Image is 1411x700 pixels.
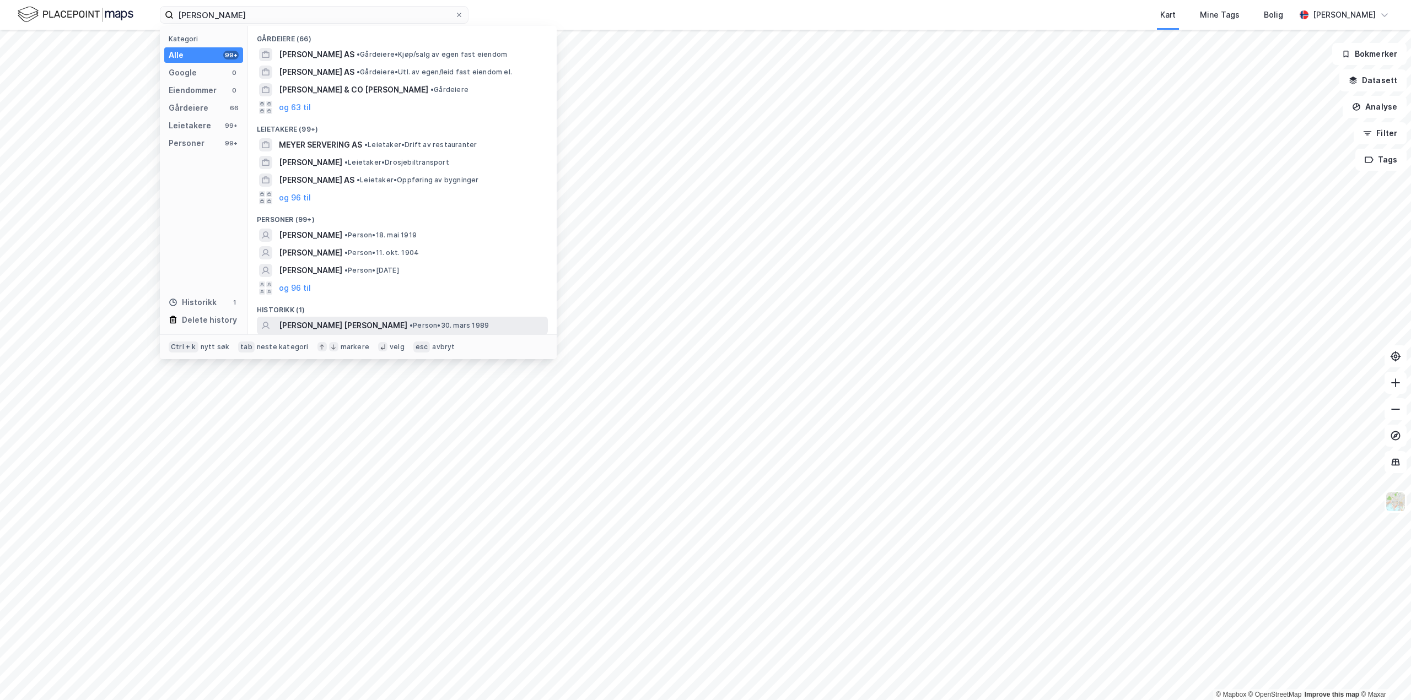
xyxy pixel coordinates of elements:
[279,246,342,259] span: [PERSON_NAME]
[364,140,368,149] span: •
[344,248,419,257] span: Person • 11. okt. 1904
[174,7,455,23] input: Søk på adresse, matrikkel, gårdeiere, leietakere eller personer
[238,341,255,352] div: tab
[413,341,430,352] div: esc
[18,5,133,24] img: logo.f888ab2527a4732fd821a326f86c7f29.svg
[430,85,434,94] span: •
[279,83,428,96] span: [PERSON_NAME] & CO [PERSON_NAME]
[1385,491,1406,512] img: Z
[344,266,348,274] span: •
[357,68,512,77] span: Gårdeiere • Utl. av egen/leid fast eiendom el.
[357,68,360,76] span: •
[169,48,184,62] div: Alle
[169,101,208,115] div: Gårdeiere
[223,121,239,130] div: 99+
[1339,69,1407,91] button: Datasett
[169,296,217,309] div: Historikk
[248,26,557,46] div: Gårdeiere (66)
[169,35,243,43] div: Kategori
[410,321,413,329] span: •
[279,66,354,79] span: [PERSON_NAME] AS
[169,137,204,150] div: Personer
[279,229,342,242] span: [PERSON_NAME]
[1216,691,1246,698] a: Mapbox
[357,50,507,59] span: Gårdeiere • Kjøp/salg av egen fast eiendom
[230,104,239,112] div: 66
[223,51,239,59] div: 99+
[230,86,239,95] div: 0
[344,266,399,275] span: Person • [DATE]
[230,68,239,77] div: 0
[279,48,354,61] span: [PERSON_NAME] AS
[1356,647,1411,700] div: Kontrollprogram for chat
[279,101,311,114] button: og 63 til
[357,50,360,58] span: •
[1343,96,1407,118] button: Analyse
[1354,122,1407,144] button: Filter
[390,343,405,351] div: velg
[344,158,449,167] span: Leietaker • Drosjebiltransport
[344,158,348,166] span: •
[248,207,557,226] div: Personer (99+)
[169,119,211,132] div: Leietakere
[344,248,348,257] span: •
[410,321,489,330] span: Person • 30. mars 1989
[1355,149,1407,171] button: Tags
[1356,647,1411,700] iframe: Chat Widget
[279,191,311,204] button: og 96 til
[364,140,477,149] span: Leietaker • Drift av restauranter
[248,116,557,136] div: Leietakere (99+)
[248,297,557,317] div: Historikk (1)
[169,66,197,79] div: Google
[257,343,309,351] div: neste kategori
[223,139,239,148] div: 99+
[279,173,354,187] span: [PERSON_NAME] AS
[1248,691,1302,698] a: OpenStreetMap
[279,156,342,169] span: [PERSON_NAME]
[279,281,311,295] button: og 96 til
[279,264,342,277] span: [PERSON_NAME]
[357,176,479,185] span: Leietaker • Oppføring av bygninger
[1305,691,1359,698] a: Improve this map
[341,343,369,351] div: markere
[344,231,348,239] span: •
[430,85,468,94] span: Gårdeiere
[201,343,230,351] div: nytt søk
[279,138,362,151] span: MEYER SERVERING AS
[182,313,237,327] div: Delete history
[357,176,360,184] span: •
[1313,8,1376,21] div: [PERSON_NAME]
[230,298,239,307] div: 1
[1332,43,1407,65] button: Bokmerker
[1264,8,1283,21] div: Bolig
[1160,8,1176,21] div: Kart
[279,319,407,332] span: [PERSON_NAME] [PERSON_NAME]
[344,231,417,240] span: Person • 18. mai 1919
[169,341,198,352] div: Ctrl + k
[169,84,217,97] div: Eiendommer
[1200,8,1240,21] div: Mine Tags
[432,343,455,351] div: avbryt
